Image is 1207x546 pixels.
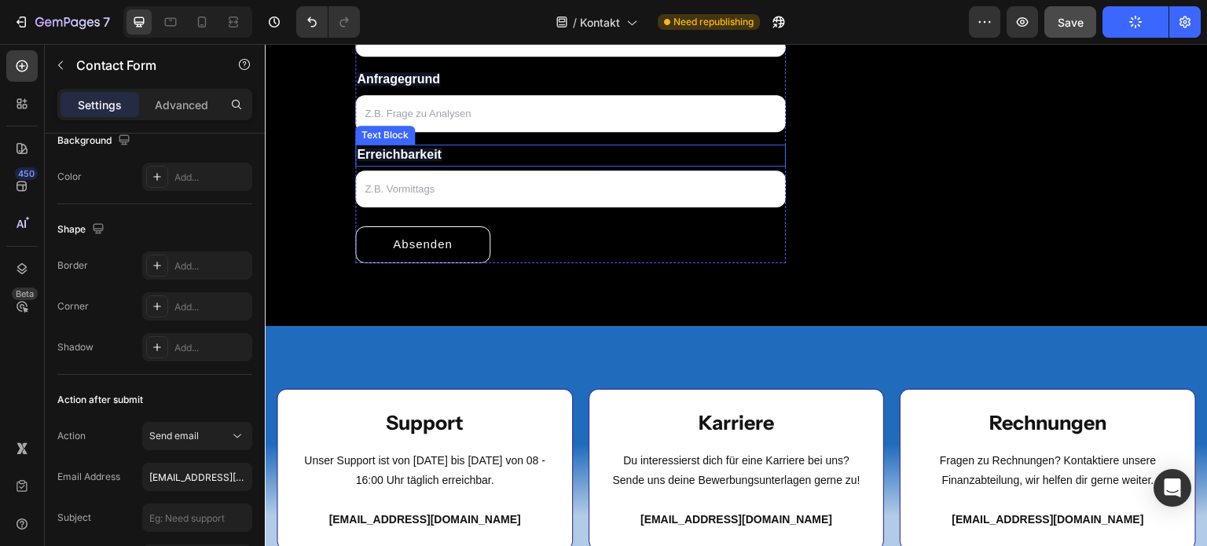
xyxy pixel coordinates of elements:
[174,259,248,273] div: Add...
[1154,469,1191,507] div: Open Intercom Messenger
[12,288,38,300] div: Beta
[580,14,620,31] span: Kontakt
[345,407,599,446] p: Du interessierst dich für eine Karriere bei uns? Sende uns deine Bewerbungsunterlagen gerne zu!
[345,466,599,486] p: [EMAIL_ADDRESS][DOMAIN_NAME]
[76,56,210,75] p: Contact Form
[265,44,1207,546] iframe: Design area
[1044,6,1096,38] button: Save
[673,15,754,29] span: Need republishing
[174,300,248,314] div: Add...
[57,299,89,313] div: Corner
[142,504,252,532] input: Eg: Need support
[57,429,86,443] div: Action
[57,470,120,484] div: Email Address
[15,167,38,180] div: 450
[57,130,134,152] div: Background
[142,422,252,450] button: Send email
[142,463,252,491] input: chris@gempages.help
[725,367,842,390] strong: Rechnungen
[174,170,248,185] div: Add...
[656,407,910,446] p: Fragen zu Rechnungen? Kontaktiere unsere Finanzabteilung, wir helfen dir gerne weiter.
[57,170,82,184] div: Color
[57,393,143,407] div: Action after submit
[174,341,248,355] div: Add...
[57,511,91,525] div: Subject
[78,97,122,113] p: Settings
[573,14,577,31] span: /
[1058,16,1084,29] span: Save
[57,219,108,240] div: Shape
[434,367,509,390] strong: Karriere
[103,13,110,31] p: 7
[6,6,117,38] button: 7
[155,97,208,113] p: Advanced
[296,6,360,38] div: Undo/Redo
[57,340,94,354] div: Shadow
[149,430,199,442] span: Send email
[57,258,88,273] div: Border
[656,466,910,486] p: [EMAIL_ADDRESS][DOMAIN_NAME]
